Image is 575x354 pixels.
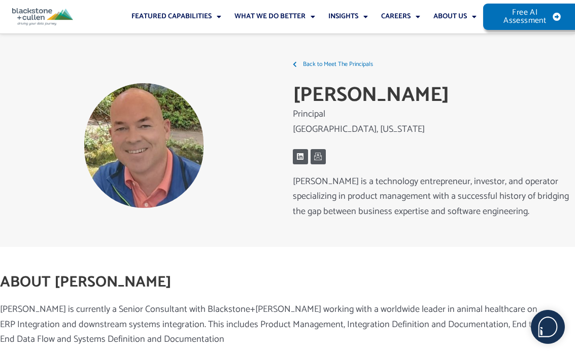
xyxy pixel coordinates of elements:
[293,82,570,109] h2: [PERSON_NAME]
[84,83,204,208] img: Gil Benton
[300,57,373,72] span: Back to Meet The Principals
[503,9,546,25] span: Free AI Assessment
[293,129,570,130] p: [GEOGRAPHIC_DATA], [US_STATE]
[293,174,570,220] p: [PERSON_NAME] is a technology entrepreneur, investor, and operator specializing in product manage...
[293,57,570,72] a: Back to Meet The Principals
[531,310,564,343] img: users%2F5SSOSaKfQqXq3cFEnIZRYMEs4ra2%2Fmedia%2Fimages%2F-Bulle%20blanche%20sans%20fond%20%2B%20ma...
[293,114,570,115] p: Principal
